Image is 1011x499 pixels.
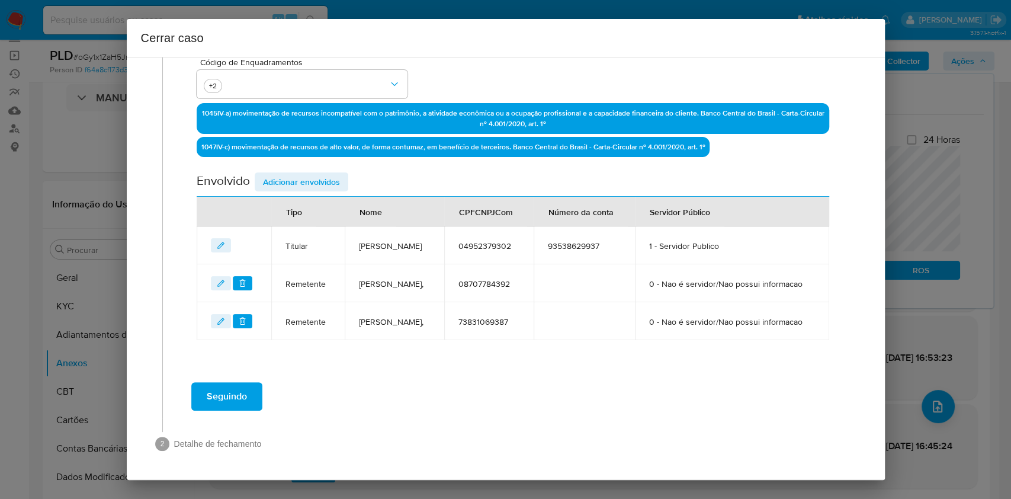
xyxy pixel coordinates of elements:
[160,440,164,448] text: 2
[204,79,222,93] button: mostrar mais 2
[458,241,519,251] span: 04952379302
[534,302,635,340] td: NumConta
[635,302,829,340] td: ServPub
[649,316,815,327] span: 0 - Nao é servidor/Nao possui informacao
[548,241,621,251] span: 93538629937
[141,28,871,47] h2: Cerrar caso
[534,226,635,264] td: NumConta
[345,226,444,264] td: NmEnv
[207,383,247,410] span: Seguindo
[255,172,348,191] button: addEnvolvido
[636,197,724,226] div: Servidor Público
[211,314,231,328] button: editEnvolvido
[345,264,444,302] td: NmEnv
[233,314,253,328] button: deleteEnvolvido
[635,264,829,302] td: ServPub
[458,316,519,327] span: 73831069387
[272,197,316,226] div: Tipo
[285,316,330,327] span: Remetente
[285,279,330,289] span: Remetente
[211,276,231,290] button: editEnvolvido
[534,264,635,302] td: NumConta
[207,81,219,91] span: +2
[359,316,430,327] span: [PERSON_NAME],
[444,226,534,264] td: CPFCNPJEnv
[345,197,396,226] div: Nome
[444,264,534,302] td: CPFCNPJEnv
[200,58,411,66] span: Código de Enquadramentos
[345,302,444,340] td: NmEnv
[649,279,815,289] span: 0 - Nao é servidor/Nao possui informacao
[359,241,430,251] span: [PERSON_NAME]
[359,279,430,289] span: [PERSON_NAME],
[635,226,829,264] td: ServPub
[197,103,829,134] p: 1045 IV-a) movimentação de recursos incompatível com o patrimônio, a atividade econômica ou a ocu...
[197,137,710,157] p: 1047 IV-c) movimentação de recursos de alto valor, de forma contumaz, em benefício de terceiros. ...
[649,241,815,251] span: 1 - Servidor Publico
[534,197,628,226] div: Número da conta
[445,197,527,226] div: CPFCNPJCom
[197,172,250,191] h2: Envolvido
[444,302,534,340] td: CPFCNPJEnv
[211,238,231,252] button: editEnvolvido
[458,279,519,289] span: 08707784392
[285,241,330,251] span: Titular
[263,174,340,190] span: Adicionar envolvidos
[191,382,262,411] button: Seguindo
[233,276,253,290] button: deleteEnvolvido
[174,438,856,450] span: Detalhe de fechamento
